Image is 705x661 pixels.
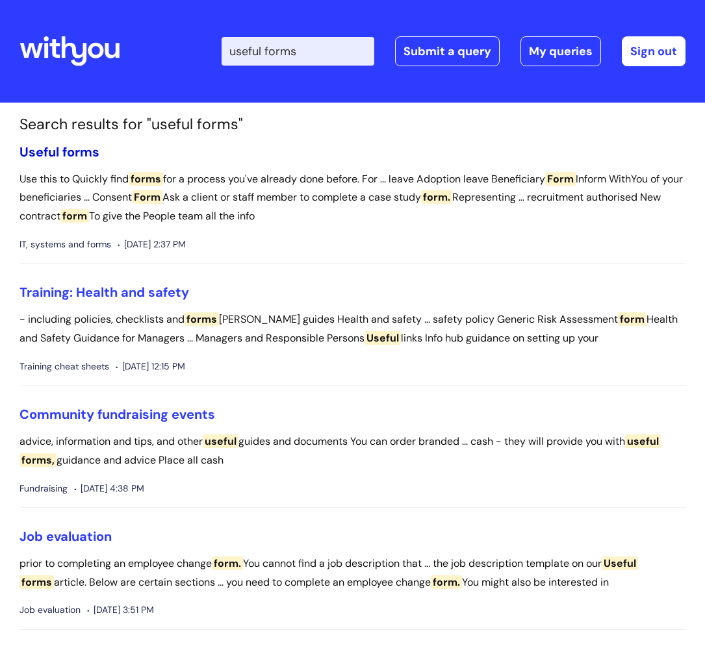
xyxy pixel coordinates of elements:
span: Useful [365,331,401,345]
span: Job evaluation [19,602,81,618]
span: forms, [19,453,57,467]
span: useful [203,434,238,448]
span: [DATE] 2:37 PM [118,236,186,253]
span: Useful [602,556,638,570]
span: [DATE] 12:15 PM [116,358,185,375]
span: [DATE] 3:51 PM [87,602,154,618]
span: IT, systems and forms [19,236,111,253]
span: [DATE] 4:38 PM [74,480,144,497]
p: prior to completing an employee change You cannot find a job description that ... the job descrip... [19,555,686,592]
div: | - [222,36,686,66]
input: Search [222,37,374,66]
a: Job evaluation [19,528,112,545]
span: forms [19,575,54,589]
span: form. [431,575,462,589]
span: Form [545,172,576,186]
a: Training: Health and safety [19,284,189,301]
a: Submit a query [395,36,500,66]
span: Form [132,190,162,204]
span: Useful [19,143,59,160]
a: Sign out [622,36,686,66]
span: useful [625,434,661,448]
span: forms [62,143,99,160]
a: My queries [520,36,601,66]
span: form [60,209,89,223]
a: Community fundraising events [19,406,215,423]
span: Training cheat sheets [19,358,109,375]
p: - including policies, checklists and [PERSON_NAME] guides Health and safety ... safety policy Gen... [19,310,686,348]
span: forms [185,312,219,326]
span: forms [129,172,163,186]
span: form. [421,190,452,204]
span: form. [212,556,243,570]
p: Use this to Quickly find for a process you've already done before. For ... leave Adoption leave B... [19,170,686,226]
p: advice, information and tips, and other guides and documents You can order branded ... cash - the... [19,432,686,470]
h1: Search results for "useful forms" [19,116,686,134]
a: Useful forms [19,143,99,160]
span: form [618,312,647,326]
span: Fundraising [19,480,68,497]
